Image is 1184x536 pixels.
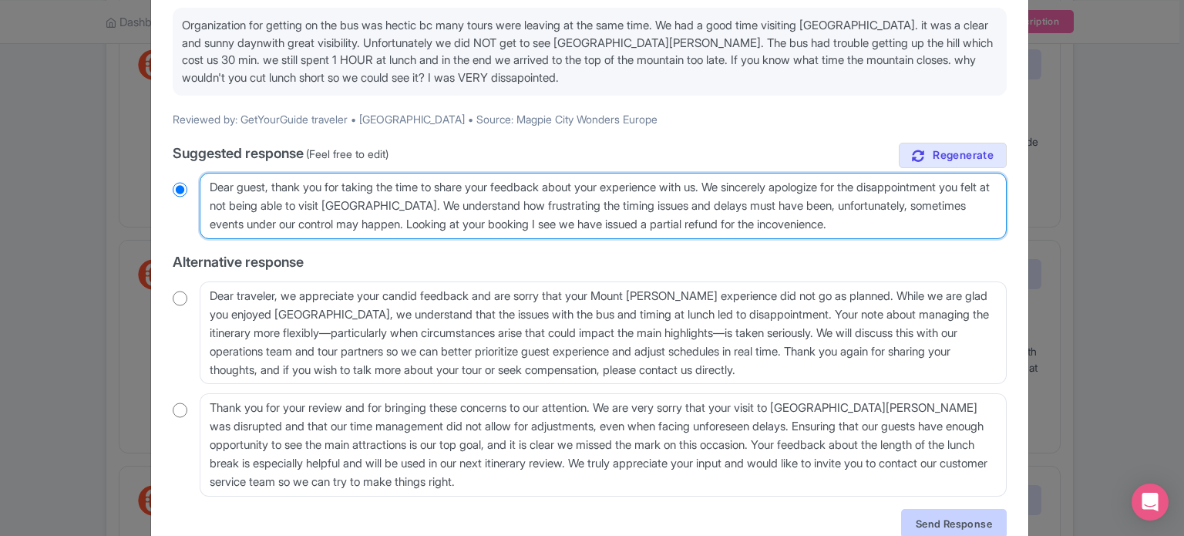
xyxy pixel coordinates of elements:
span: Suggested response [173,145,304,161]
textarea: Dear GetYourGuide traveler, thank you for taking the time to share your feedback about your exper... [200,173,1007,239]
span: (Feel free to edit) [306,147,388,160]
textarea: Thank you for your review and for bringing these concerns to our attention. We are very sorry tha... [200,393,1007,497]
span: Regenerate [933,148,994,163]
span: Organization for getting on the bus was hectic bc many tours were leaving at the same time. We ha... [182,18,993,85]
a: Regenerate [899,143,1007,168]
div: Open Intercom Messenger [1132,484,1169,521]
p: Reviewed by: GetYourGuide traveler • [GEOGRAPHIC_DATA] • Source: Magpie City Wonders Europe [173,111,1007,127]
textarea: Dear traveler, we appreciate your candid feedback and are sorry that your Mount [PERSON_NAME] exp... [200,281,1007,385]
span: Alternative response [173,254,304,270]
